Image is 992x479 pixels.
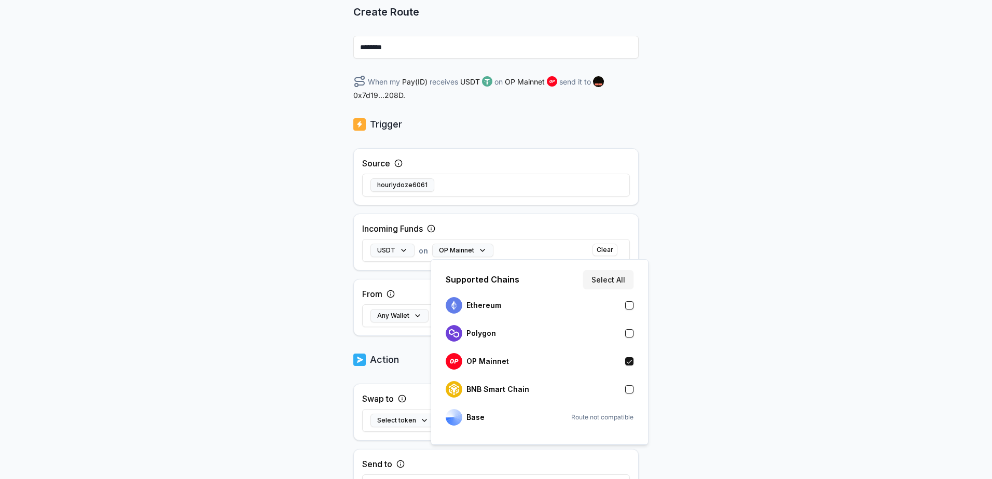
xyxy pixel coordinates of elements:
[505,76,545,87] span: OP Mainnet
[402,76,428,87] span: Pay(ID)
[446,409,462,426] img: logo
[370,353,399,367] p: Action
[353,353,366,367] img: logo
[466,413,485,421] p: Base
[370,244,415,257] button: USDT
[466,301,501,309] p: Ethereum
[362,458,392,470] label: Send to
[353,5,639,19] p: Create Route
[370,309,429,322] button: Any Wallet
[466,329,496,337] p: Polygon
[362,222,423,235] label: Incoming Funds
[431,259,649,445] div: OP Mainnet
[353,117,366,132] img: logo
[370,117,402,132] p: Trigger
[446,381,462,398] img: logo
[482,76,492,87] img: logo
[370,178,434,192] button: hourlydoze6061
[362,288,382,300] label: From
[446,353,462,370] img: logo
[593,244,617,256] button: Clear
[419,245,428,256] span: on
[353,90,405,101] span: 0x7d19...208D .
[466,357,509,365] p: OP Mainnet
[583,270,633,289] button: Select All
[432,244,493,257] button: OP Mainnet
[353,75,639,101] div: When my receives on send it to
[571,413,633,421] span: Route not compatible
[446,297,462,314] img: logo
[362,157,390,170] label: Source
[547,76,557,87] img: logo
[446,325,462,342] img: logo
[466,385,529,393] p: BNB Smart Chain
[362,392,394,405] label: Swap to
[370,414,435,427] button: Select token
[460,76,480,87] span: USDT
[446,273,519,286] p: Supported Chains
